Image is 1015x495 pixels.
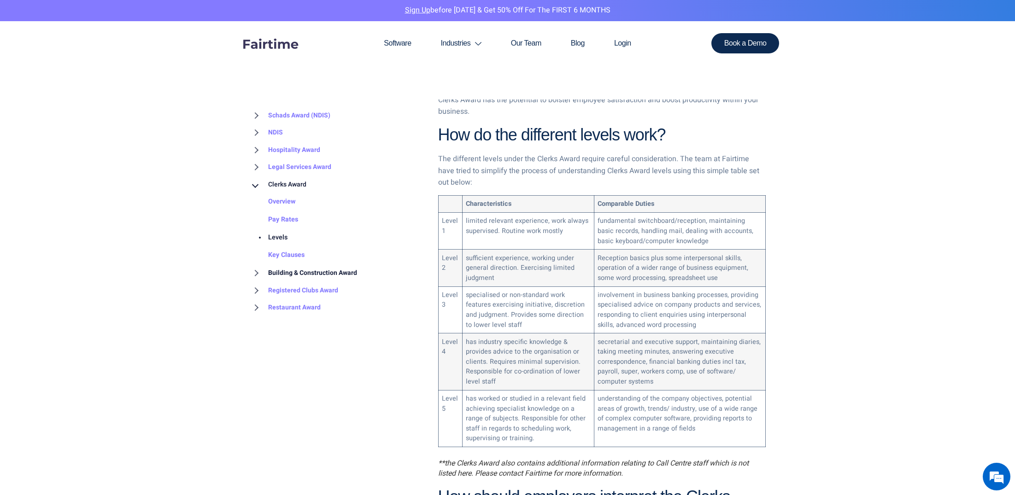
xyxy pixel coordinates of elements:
[594,286,765,333] td: involvement in business banking processes, providing specialised advice on company products and s...
[438,250,462,286] td: Level 2
[599,21,646,65] a: Login
[5,268,176,301] textarea: Enter details in the input field
[250,124,283,142] a: NDIS
[250,107,424,316] nav: BROWSE TOPICS
[438,286,462,333] td: Level 3
[16,46,39,69] img: d_7003521856_operators_12627000000521031
[250,264,357,282] a: Building & Construction Award
[462,250,594,286] td: sufficient experience, working under general direction. Exercising limited judgment
[250,211,298,229] a: Pay Rates
[438,124,766,146] h2: How do the different levels work?
[556,21,599,65] a: Blog
[496,21,556,65] a: Our Team
[250,247,305,265] a: Key Clauses
[21,198,146,208] div: We'll Send Them to You
[405,5,430,16] a: Sign Up
[48,52,155,64] div: Need Clerks Rates?
[250,193,296,211] a: Overview
[594,333,765,390] td: secretarial and executive support, maintaining diaries, taking meeting minutes, answering executi...
[369,21,426,65] a: Software
[466,199,511,209] strong: Characteristics
[16,179,67,186] div: Need Clerks Rates?
[594,213,765,250] td: fundamental switchboard/reception, maintaining basic records, handling mail, dealing with account...
[594,250,765,286] td: Reception basics plus some interpersonal skills, operation of a wider range of business equipment...
[438,153,766,189] p: The different levels under the Clerks Award require careful consideration. The team at Fairtime h...
[462,333,594,390] td: has industry specific knowledge & provides advice to the organisation or clients. Requires minima...
[462,390,594,447] td: has worked or studied in a relevant field achieving specialist knowledge on a range of subjects. ...
[250,299,321,316] a: Restaurant Award
[250,159,331,176] a: Legal Services Award
[598,199,654,209] strong: Comparable Duties
[250,107,330,124] a: Schads Award (NDIS)
[7,5,1008,17] p: before [DATE] & Get 50% Off for the FIRST 6 MONTHS
[151,5,173,27] div: Minimize live chat window
[462,213,594,250] td: limited relevant experience, work always supervised. Routine work mostly
[426,21,496,65] a: Industries
[724,40,767,47] span: Book a Demo
[462,286,594,333] td: specialised or non-standard work features exercising initiative, discretion and judgment. Provide...
[711,33,780,53] a: Book a Demo
[594,390,765,447] td: understanding of the company objectives, potential areas of growth, trends/ industry, use of a wi...
[438,458,766,479] figcaption: **the Clerks Award also contains additional information relating to Call Centre staff which is no...
[250,282,338,299] a: Registered Clubs Award
[438,333,462,390] td: Level 4
[250,229,287,247] a: Levels
[119,233,146,245] div: Submit
[438,390,462,447] td: Level 5
[438,213,462,250] td: Level 1
[250,87,424,316] div: BROWSE TOPICS
[250,141,320,159] a: Hospitality Award
[250,176,306,193] a: Clerks Award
